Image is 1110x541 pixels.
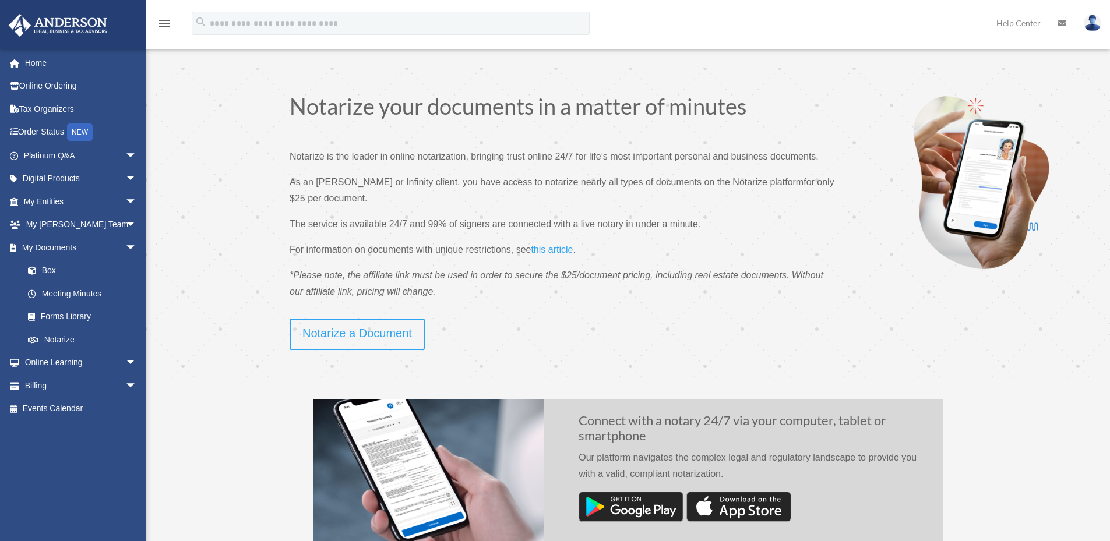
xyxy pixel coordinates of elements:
i: search [195,16,207,29]
a: My Entitiesarrow_drop_down [8,190,154,213]
span: this article [531,245,573,254]
h1: Notarize your documents in a matter of minutes [290,95,839,123]
img: User Pic [1084,15,1101,31]
a: Notarize a Document [290,319,425,350]
a: Events Calendar [8,397,154,420]
a: My [PERSON_NAME] Teamarrow_drop_down [8,213,154,236]
h2: Connect with a notary 24/7 via your computer, tablet or smartphone [579,413,925,450]
a: this article [531,245,573,260]
a: Tax Organizers [8,97,154,121]
span: Notarize is the leader in online notarization, bringing trust online 24/7 for life’s most importa... [290,151,819,161]
img: Anderson Advisors Platinum Portal [5,14,111,37]
img: Notarize-hero [909,95,1053,270]
p: Our platform navigates the complex legal and regulatory landscape to provide you with a valid, co... [579,450,925,492]
a: Meeting Minutes [16,282,154,305]
span: For information on documents with unique restrictions, see [290,245,531,254]
a: Billingarrow_drop_down [8,374,154,397]
a: Order StatusNEW [8,121,154,144]
span: arrow_drop_down [125,351,149,375]
span: The service is available 24/7 and 99% of signers are connected with a live notary in under a minute. [290,219,700,229]
a: Notarize [16,328,149,351]
span: arrow_drop_down [125,144,149,168]
span: arrow_drop_down [125,190,149,214]
a: Digital Productsarrow_drop_down [8,167,154,190]
span: arrow_drop_down [125,213,149,237]
span: arrow_drop_down [125,167,149,191]
span: As an [PERSON_NAME] or Infinity client, you have access to notarize nearly all types of documents... [290,177,804,187]
span: . [573,245,575,254]
a: menu [157,20,171,30]
a: Box [16,259,154,282]
a: My Documentsarrow_drop_down [8,236,154,259]
div: NEW [67,123,93,141]
a: Home [8,51,154,75]
a: Online Ordering [8,75,154,98]
span: arrow_drop_down [125,374,149,398]
span: arrow_drop_down [125,236,149,260]
a: Platinum Q&Aarrow_drop_down [8,144,154,167]
span: for only $25 per document. [290,177,834,203]
i: menu [157,16,171,30]
a: Forms Library [16,305,154,328]
span: *Please note, the affiliate link must be used in order to secure the $25/document pricing, includ... [290,270,823,296]
a: Online Learningarrow_drop_down [8,351,154,374]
